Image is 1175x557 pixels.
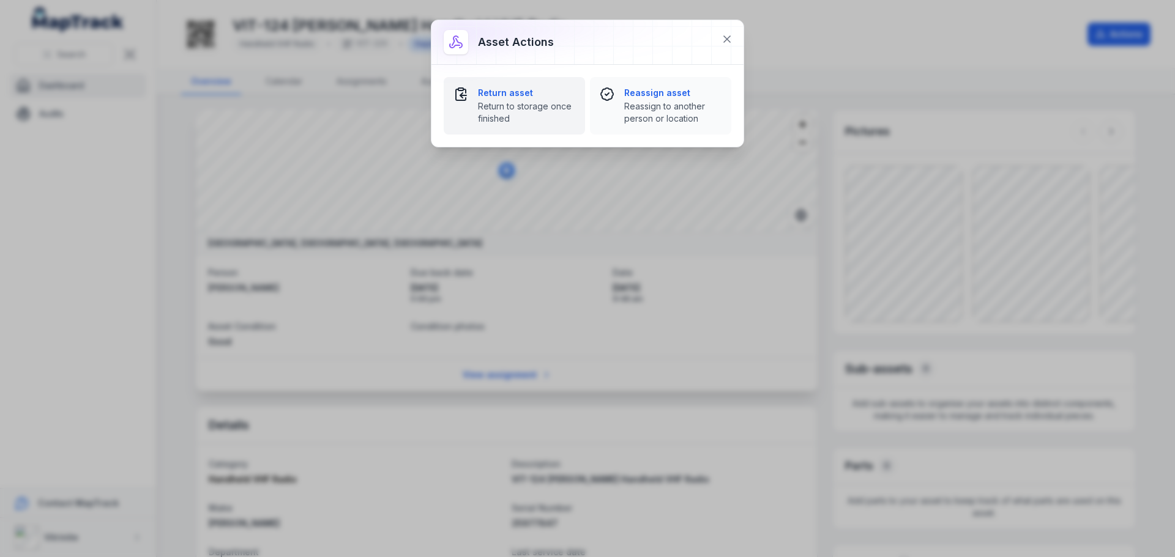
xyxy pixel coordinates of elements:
[478,87,575,99] strong: Return asset
[624,100,722,125] span: Reassign to another person or location
[478,100,575,125] span: Return to storage once finished
[478,34,554,51] h3: Asset actions
[444,77,585,135] button: Return assetReturn to storage once finished
[624,87,722,99] strong: Reassign asset
[590,77,731,135] button: Reassign assetReassign to another person or location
